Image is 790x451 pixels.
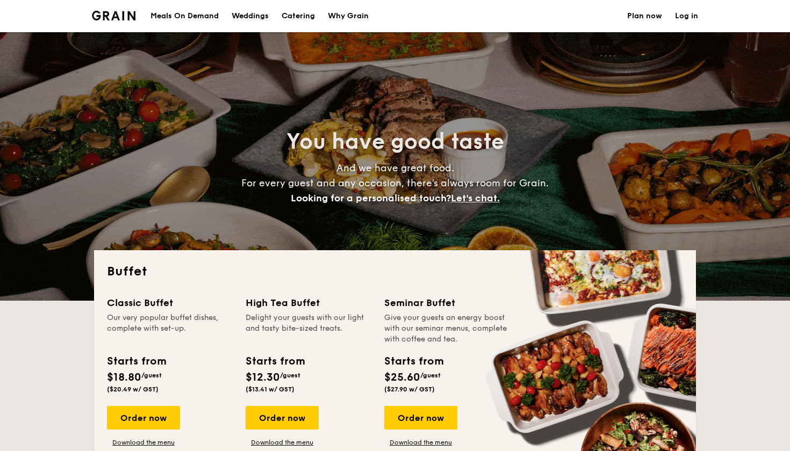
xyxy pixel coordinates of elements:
[451,192,500,204] span: Let's chat.
[246,353,304,369] div: Starts from
[384,312,510,345] div: Give your guests an energy boost with our seminar menus, complete with coffee and tea.
[246,312,371,345] div: Delight your guests with our light and tasty bite-sized treats.
[384,406,457,430] div: Order now
[291,192,451,204] span: Looking for a personalised touch?
[246,406,319,430] div: Order now
[107,371,141,384] span: $18.80
[384,371,420,384] span: $25.60
[107,295,233,310] div: Classic Buffet
[141,372,162,379] span: /guest
[107,263,683,280] h2: Buffet
[384,295,510,310] div: Seminar Buffet
[384,385,435,393] span: ($27.90 w/ GST)
[384,353,443,369] div: Starts from
[107,312,233,345] div: Our very popular buffet dishes, complete with set-up.
[384,438,457,447] a: Download the menu
[107,385,159,393] span: ($20.49 w/ GST)
[246,295,371,310] div: High Tea Buffet
[286,129,504,155] span: You have good taste
[92,11,135,20] a: Logotype
[107,353,166,369] div: Starts from
[107,438,180,447] a: Download the menu
[246,371,280,384] span: $12.30
[246,438,319,447] a: Download the menu
[246,385,295,393] span: ($13.41 w/ GST)
[92,11,135,20] img: Grain
[280,372,300,379] span: /guest
[241,162,549,204] span: And we have great food. For every guest and any occasion, there’s always room for Grain.
[107,406,180,430] div: Order now
[420,372,441,379] span: /guest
